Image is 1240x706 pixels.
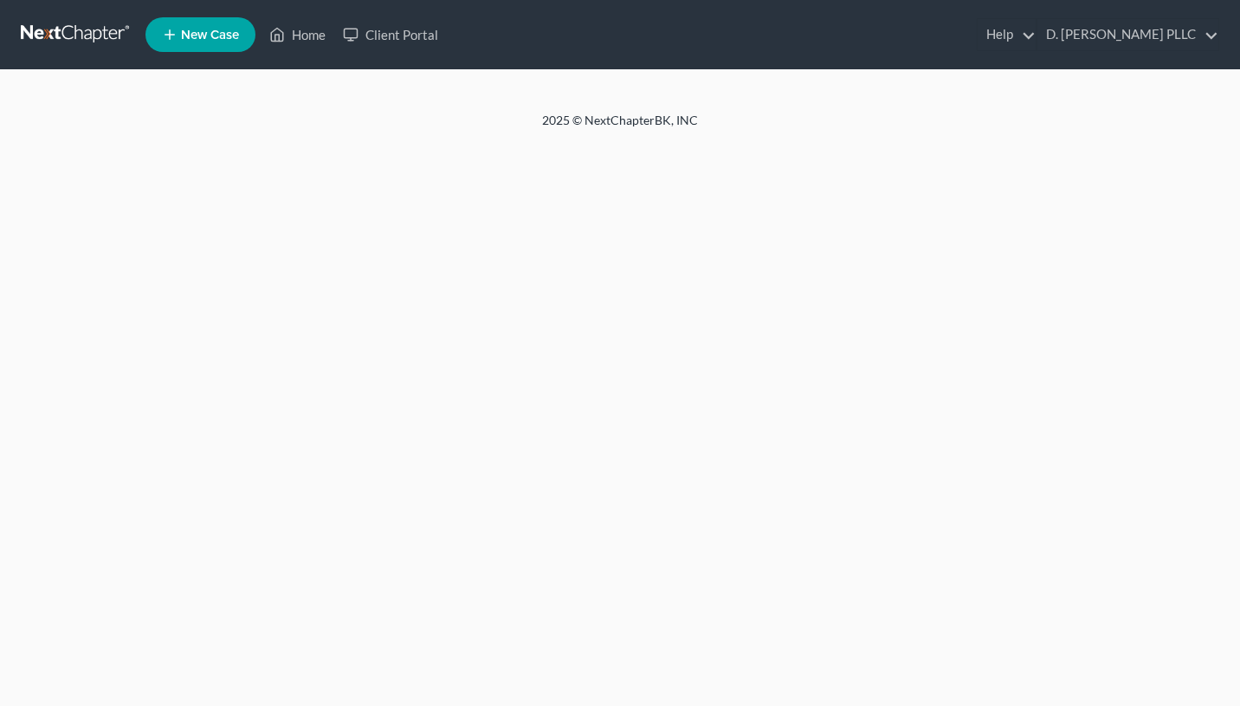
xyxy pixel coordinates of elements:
a: Help [978,19,1036,50]
div: 2025 © NextChapterBK, INC [126,112,1114,143]
new-legal-case-button: New Case [145,17,255,52]
a: D. [PERSON_NAME] PLLC [1037,19,1218,50]
a: Home [261,19,334,50]
a: Client Portal [334,19,447,50]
